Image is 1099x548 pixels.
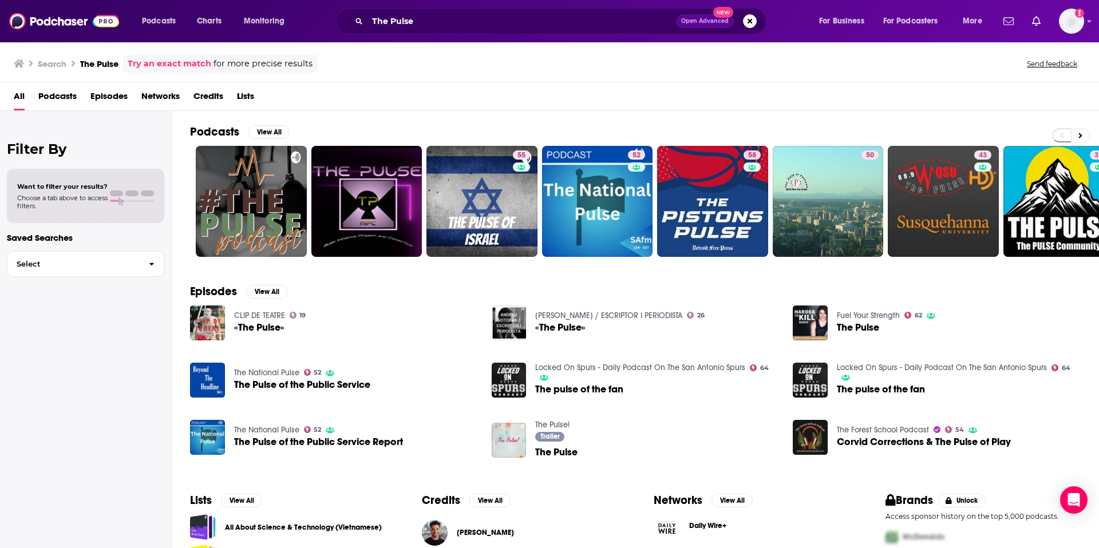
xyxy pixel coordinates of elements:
a: All [14,87,25,110]
span: 52 [314,370,321,375]
a: 43 [888,146,999,257]
span: Podcasts [142,13,176,29]
a: All About Science & Technology (Vietnamese) [225,521,382,534]
img: User Profile [1059,9,1084,34]
div: Open Intercom Messenger [1060,486,1088,514]
a: The pulse of the fan [837,384,925,394]
img: The pulse of the fan [492,363,527,398]
button: View All [221,494,262,507]
a: ANDREU SOTORRA / ESCRIPTOR I PERIODISTA [535,311,682,320]
img: Joe Kaul [422,520,448,546]
span: Episodes [90,87,128,110]
a: The Pulse of the Public Service [234,380,370,390]
a: The pulse of the fan [535,384,623,394]
a: Podcasts [38,87,77,110]
a: «The Pulse» [190,305,225,340]
a: Try an exact match [128,57,211,70]
img: The Pulse [793,305,828,340]
span: Networks [141,87,180,110]
span: [PERSON_NAME] [457,528,514,537]
span: 26 [697,313,705,318]
a: 52 [304,426,322,433]
h2: Lists [190,493,212,507]
a: NetworksView All [654,493,753,507]
span: Monitoring [244,13,284,29]
button: open menu [955,12,997,30]
h2: Filter By [7,141,164,157]
button: View All [246,285,287,299]
a: PodcastsView All [190,125,290,139]
span: All About Science & Technology (Vietnamese) [190,514,216,540]
a: 52 [542,146,653,257]
a: «The Pulse» [535,323,585,332]
a: Show notifications dropdown [999,11,1018,31]
a: 58 [744,150,761,160]
a: Corvid Corrections & The Pulse of Play [837,437,1011,447]
img: Corvid Corrections & The Pulse of Play [793,420,828,455]
a: 55 [426,146,537,257]
span: 43 [979,150,987,161]
span: Want to filter your results? [17,182,108,190]
a: CLIP DE TEATRE [234,311,285,320]
a: The Pulse [837,323,879,332]
span: 55 [517,150,525,161]
button: View All [711,494,753,507]
a: EpisodesView All [190,284,287,299]
a: The Forest School Podcast [837,425,929,435]
p: Access sponsor history on the top 5,000 podcasts. [885,512,1081,521]
span: 64 [1062,366,1070,371]
a: The Pulse of the Public Service Report [234,437,403,447]
h2: Podcasts [190,125,239,139]
button: open menu [134,12,191,30]
img: The pulse of the fan [793,363,828,398]
span: 19 [299,313,306,318]
a: Credits [193,87,223,110]
a: The National Pulse [234,368,299,378]
a: 50 [861,150,879,160]
a: «The Pulse» [234,323,284,332]
a: Show notifications dropdown [1027,11,1045,31]
a: 58 [657,146,768,257]
span: Lists [237,87,254,110]
a: 26 [687,312,705,319]
span: McDonalds [903,532,944,542]
button: Daily Wire+ logoDaily Wire+ [654,514,849,541]
svg: Add a profile image [1075,9,1084,18]
a: Charts [189,12,228,30]
a: The Pulse [535,447,578,457]
a: 43 [974,150,991,160]
a: Fuel Your Strength [837,311,900,320]
img: The Pulse of the Public Service Report [190,420,225,455]
a: 64 [1051,364,1070,371]
h2: Networks [654,493,702,507]
a: Locked On Spurs - Daily Podcast On The San Antonio Spurs [837,363,1047,372]
div: Search podcasts, credits, & more... [347,8,777,34]
h3: The Pulse [80,58,118,69]
button: Select [7,251,164,277]
img: The Pulse of the Public Service [190,363,225,398]
a: 19 [290,312,306,319]
button: Unlock [938,494,986,507]
a: 55 [513,150,530,160]
a: 52 [304,369,322,376]
span: 50 [866,150,874,161]
a: Podchaser - Follow, Share and Rate Podcasts [9,10,119,32]
span: 58 [748,150,756,161]
span: 52 [632,150,641,161]
p: Saved Searches [7,232,164,243]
